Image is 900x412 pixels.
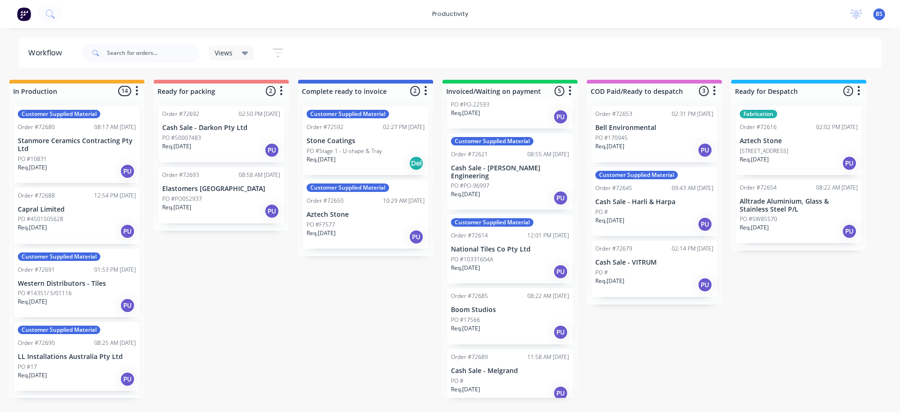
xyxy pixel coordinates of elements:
div: Customer Supplied Material [451,218,533,227]
div: 08:25 AM [DATE] [94,339,136,347]
div: Customer Supplied MaterialOrder #7268008:17 AM [DATE]Stanmore Ceramics Contracting Pty LtdPO #108... [14,106,140,183]
p: Req. [DATE] [595,142,624,151]
div: PU [553,264,568,279]
p: [STREET_ADDRESS] [740,147,788,155]
p: Stanmore Ceramics Contracting Pty Ltd [18,137,136,153]
p: National Tiles Co Pty Ltd [451,245,569,253]
p: Alltrade Aluminium, Glass & Stainless Steel P/L [740,198,858,214]
span: BS [876,10,883,18]
p: Western Distributors - Tiles [18,280,136,288]
p: LL Installations Australia Pty Ltd [18,353,136,361]
div: Order #7267902:14 PM [DATE]Cash Sale - VITRUMPO #Req.[DATE]PU [592,241,717,297]
div: 12:01 PM [DATE] [527,231,569,240]
div: PU [842,156,857,171]
div: Customer Supplied Material [595,171,678,179]
p: Req. [DATE] [595,277,624,285]
p: Req. [DATE] [307,229,336,237]
p: Bell Environmental [595,124,713,132]
p: PO # [451,377,464,385]
p: Req. [DATE] [595,216,624,225]
div: Order #7265408:22 AM [DATE]Alltrade Aluminium, Glass & Stainless Steel P/LPO #SW85570Req.[DATE]PU [736,180,862,244]
div: PU [697,277,712,292]
p: PO #F7577 [307,221,335,229]
div: Order #7268812:54 PM [DATE]Capral LimitedPO #4501505628Req.[DATE]PU [14,188,140,244]
div: 02:50 PM [DATE] [239,110,280,118]
div: Customer Supplied MaterialOrder #7264509:43 AM [DATE]Cash Sale - Harli & HarpaPO #Req.[DATE]PU [592,167,717,236]
div: Order #72689 [451,353,488,361]
p: Req. [DATE] [451,109,480,117]
input: Search for orders... [107,44,200,62]
p: Req. [DATE] [451,190,480,198]
div: FabricationOrder #7261602:02 PM [DATE]Aztech Stone[STREET_ADDRESS]Req.[DATE]PU [736,106,862,175]
div: Customer Supplied Material [307,183,389,192]
p: Boom Studios [451,306,569,314]
p: Cash Sale - VITRUM [595,259,713,267]
div: PU [120,298,135,313]
div: Customer Supplied MaterialOrder #7269008:25 AM [DATE]LL Installations Australia Pty LtdPO #17Req.... [14,322,140,391]
p: Req. [DATE] [307,155,336,164]
div: Order #72653 [595,110,632,118]
p: PO # [595,208,608,216]
div: PU [553,109,568,124]
div: Customer Supplied MaterialOrder #7262108:55 AM [DATE]Cash Sale - [PERSON_NAME] EngineeringPO #PO-... [447,133,573,210]
img: Factory [17,7,31,21]
div: Order #72645 [595,184,632,192]
div: Order #72688 [18,191,55,200]
p: Cash Sale - Harli & Harpa [595,198,713,206]
p: Aztech Stone [307,211,425,219]
div: PU [120,164,135,179]
p: Req. [DATE] [162,203,191,212]
p: PO #17566 [451,316,480,324]
p: PO #4501505628 [18,215,63,223]
div: Order #72680 [18,123,55,131]
div: Order #72592 [307,123,344,131]
div: Customer Supplied MaterialOrder #7265010:29 AM [DATE]Aztech StonePO #F7577Req.[DATE]PU [303,180,428,249]
p: Elastomers [GEOGRAPHIC_DATA] [162,185,280,193]
p: Aztech Stone [740,137,858,145]
div: 02:02 PM [DATE] [816,123,858,131]
div: Customer Supplied MaterialOrder #7269101:53 PM [DATE]Western Distributors - TilesPO #14351/ S/011... [14,249,140,318]
p: Req. [DATE] [451,324,480,333]
div: Order #72621 [451,150,488,159]
div: Customer Supplied Material [18,326,100,334]
div: Fabrication [740,110,777,118]
div: Customer Supplied MaterialOrder #7259202:27 PM [DATE]Stone CoatingsPO #Stage 1 - U-shape & TrayRe... [303,106,428,175]
div: 08:17 AM [DATE] [94,123,136,131]
p: Req. [DATE] [451,385,480,394]
div: PU [264,143,279,158]
p: PO #50007483 [162,134,201,142]
div: PU [842,224,857,239]
p: PO #17 [18,363,37,371]
p: Req. [DATE] [18,223,47,232]
div: 09:43 AM [DATE] [672,184,713,192]
p: Req. [DATE] [740,155,769,164]
div: 11:58 AM [DATE] [527,353,569,361]
div: PU [409,229,424,244]
div: 02:27 PM [DATE] [383,123,425,131]
div: Order #7268508:22 AM [DATE]Boom StudiosPO #17566Req.[DATE]PU [447,288,573,344]
p: Req. [DATE] [18,298,47,306]
div: 01:53 PM [DATE] [94,266,136,274]
p: PO #14351/ S/01116 [18,289,72,298]
div: Workflow [28,47,67,59]
p: PO #170945 [595,134,628,142]
p: PO #PO-22593 [451,100,489,109]
div: Order #7265302:31 PM [DATE]Bell EnvironmentalPO #170945Req.[DATE]PU [592,106,717,162]
div: PU [697,143,712,158]
div: PU [553,191,568,206]
div: Order #72693 [162,171,199,179]
p: Req. [DATE] [451,264,480,272]
div: 08:55 AM [DATE] [527,150,569,159]
p: Cash Sale - Melgrand [451,367,569,375]
div: Order #72616 [740,123,777,131]
div: PU [264,204,279,219]
p: PO #10331604A [451,255,493,264]
div: PU [120,224,135,239]
p: Cash Sale - [PERSON_NAME] Engineering [451,164,569,180]
div: Customer Supplied Material [18,110,100,118]
p: PO #SW85570 [740,215,777,223]
p: Req. [DATE] [162,142,191,151]
p: Req. [DATE] [18,163,47,172]
p: Req. [DATE] [18,371,47,380]
div: Customer Supplied Material [451,137,533,145]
